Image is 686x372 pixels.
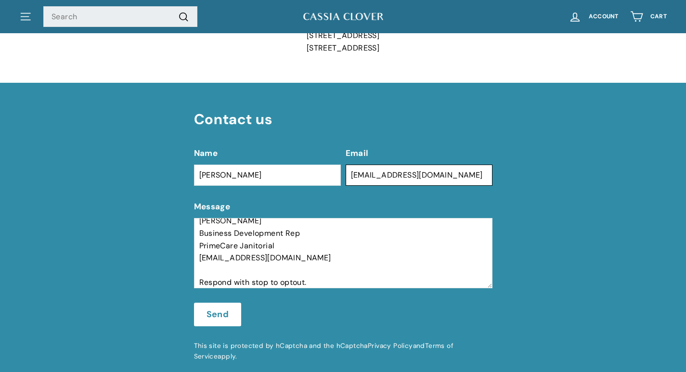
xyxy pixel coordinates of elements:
[346,147,492,160] label: Email
[589,13,619,20] span: Account
[194,147,341,160] label: Name
[194,112,492,128] h2: Contact us
[194,200,492,213] label: Message
[368,342,413,350] a: Privacy Policy
[194,29,492,54] p: [STREET_ADDRESS] [STREET_ADDRESS]
[624,2,673,31] a: Cart
[563,2,624,31] a: Account
[650,13,667,20] span: Cart
[43,6,197,27] input: Search
[194,341,492,362] p: This site is protected by hCaptcha and the hCaptcha and apply.
[194,303,242,327] button: Send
